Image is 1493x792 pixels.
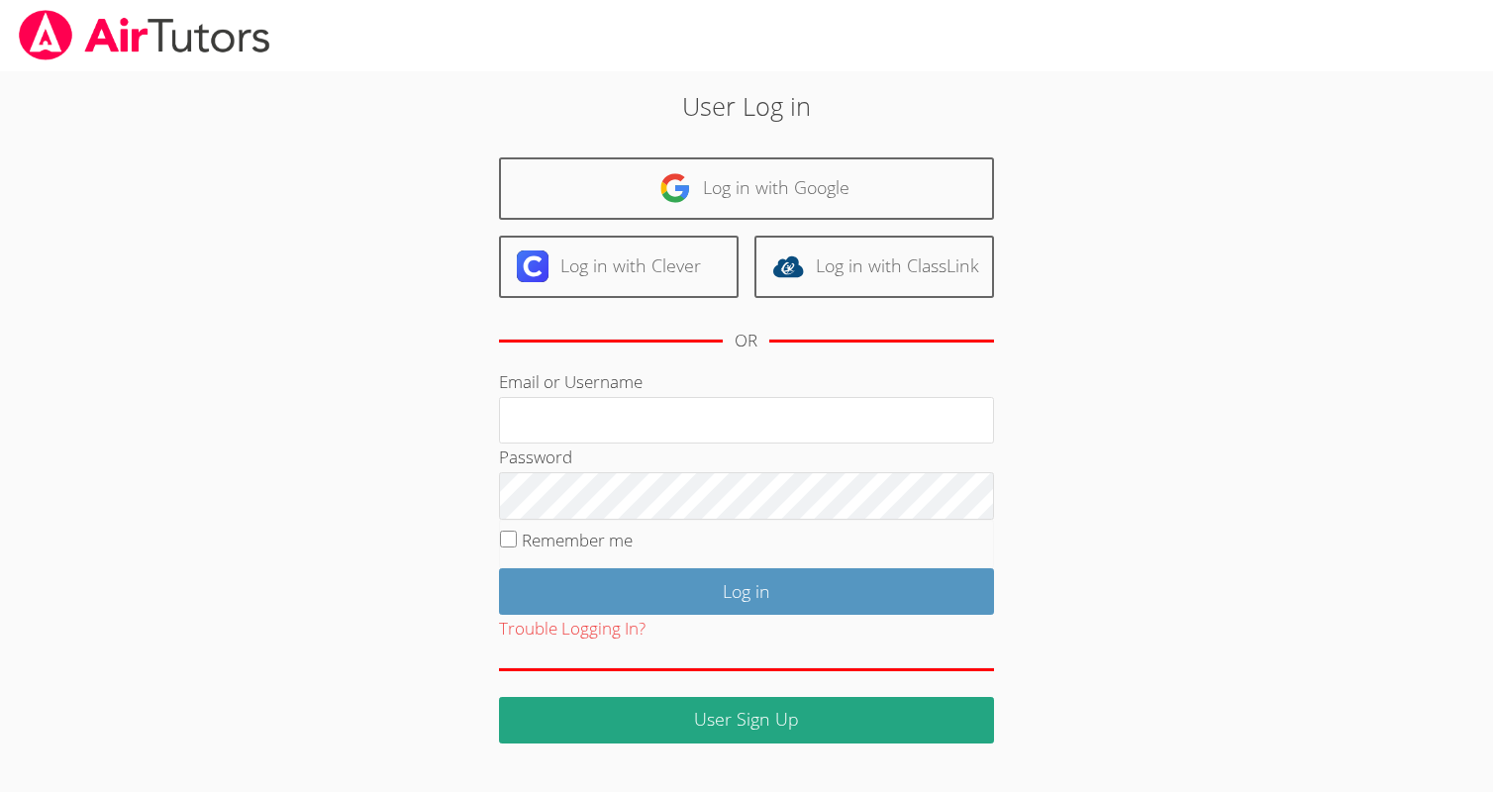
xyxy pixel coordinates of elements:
label: Password [499,445,572,468]
h2: User Log in [344,87,1149,125]
label: Remember me [522,529,633,551]
a: Log in with Clever [499,236,739,298]
button: Trouble Logging In? [499,615,646,643]
img: classlink-logo-d6bb404cc1216ec64c9a2012d9dc4662098be43eaf13dc465df04b49fa7ab582.svg [772,250,804,282]
img: google-logo-50288ca7cdecda66e5e0955fdab243c47b7ad437acaf1139b6f446037453330a.svg [659,172,691,204]
a: Log in with Google [499,157,994,220]
label: Email or Username [499,370,643,393]
a: Log in with ClassLink [754,236,994,298]
img: airtutors_banner-c4298cdbf04f3fff15de1276eac7730deb9818008684d7c2e4769d2f7ddbe033.png [17,10,272,60]
input: Log in [499,568,994,615]
a: User Sign Up [499,697,994,743]
div: OR [735,327,757,355]
img: clever-logo-6eab21bc6e7a338710f1a6ff85c0baf02591cd810cc4098c63d3a4b26e2feb20.svg [517,250,548,282]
